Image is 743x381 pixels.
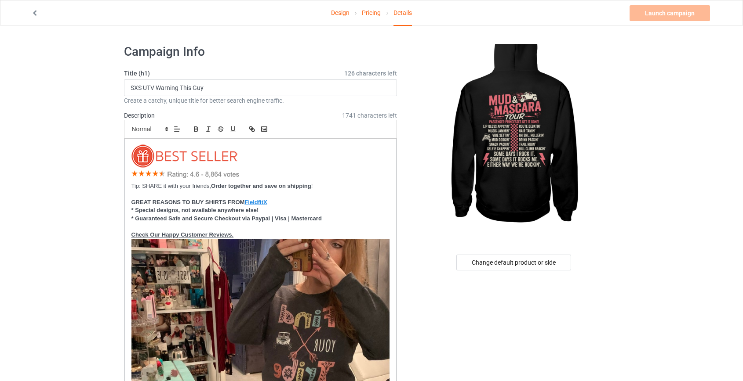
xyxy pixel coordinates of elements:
label: Title (h1) [124,69,397,78]
div: Details [393,0,412,26]
a: FieldfitX [244,199,267,205]
div: Change default product or side [456,255,571,270]
strong: Order together and save on shipping [211,183,311,189]
label: Description [124,112,155,119]
img: VfcSQov.png [131,144,242,180]
a: Design [331,0,350,25]
u: Check Our Happy Customer Reviews. [131,231,234,238]
span: 126 characters left [344,69,397,78]
a: Pricing [362,0,381,25]
div: Create a catchy, unique title for better search engine traffic. [124,96,397,105]
span: 1741 characters left [342,111,397,120]
strong: * Guaranteed Safe and Secure Checkout via Paypal | Visa | Mastercard [131,215,322,222]
p: Tip: SHARE it with your friends, ! [131,182,390,190]
strong: * Special designs, not available anywhere else! [131,207,259,213]
h1: Campaign Info [124,44,397,60]
strong: GREAT REASONS TO BUY SHIRTS FROM [131,199,245,205]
